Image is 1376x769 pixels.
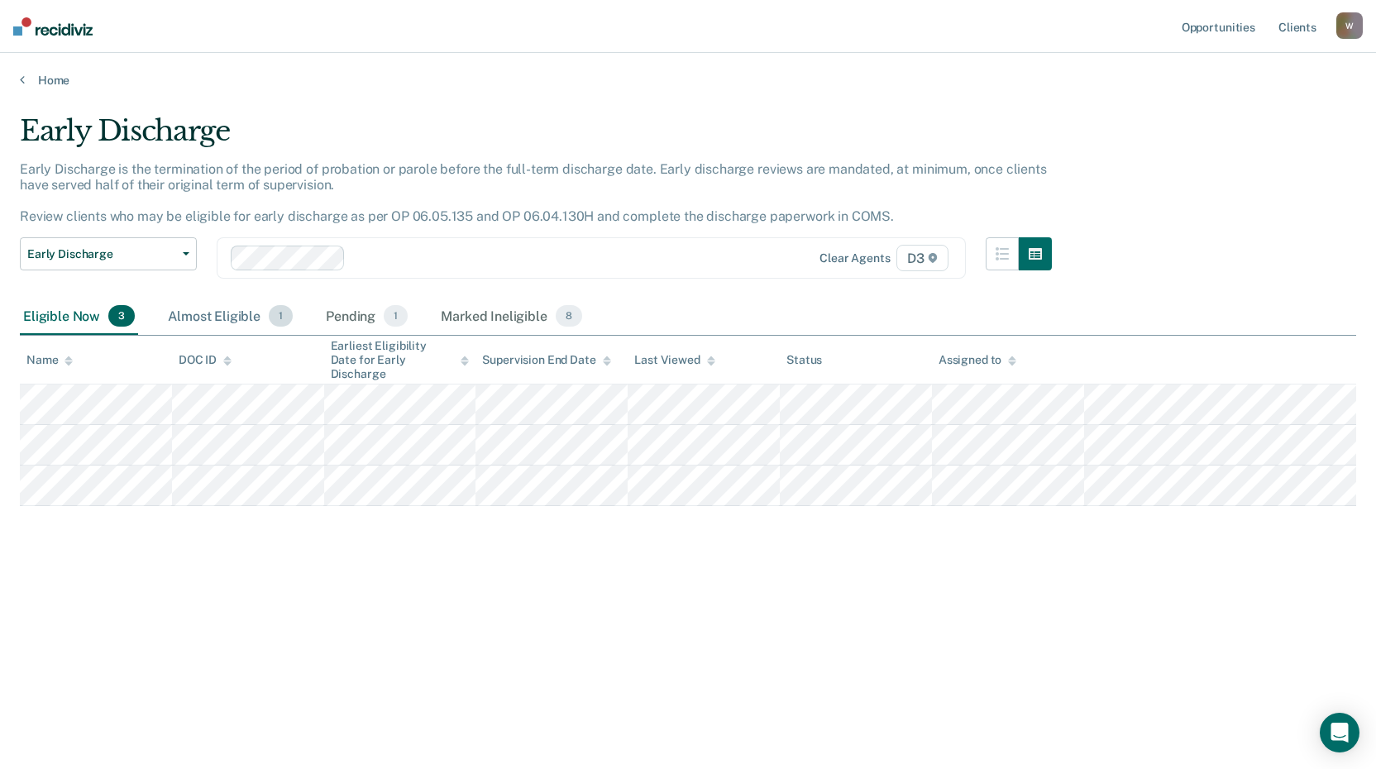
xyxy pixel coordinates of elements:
[20,299,138,335] div: Eligible Now3
[322,299,411,335] div: Pending1
[384,305,408,327] span: 1
[26,353,73,367] div: Name
[634,353,714,367] div: Last Viewed
[819,251,890,265] div: Clear agents
[20,161,1047,225] p: Early Discharge is the termination of the period of probation or parole before the full-term disc...
[482,353,610,367] div: Supervision End Date
[786,353,822,367] div: Status
[27,247,176,261] span: Early Discharge
[20,237,197,270] button: Early Discharge
[437,299,585,335] div: Marked Ineligible8
[269,305,293,327] span: 1
[179,353,232,367] div: DOC ID
[1336,12,1363,39] button: W
[20,114,1052,161] div: Early Discharge
[108,305,135,327] span: 3
[1320,713,1359,752] div: Open Intercom Messenger
[331,339,470,380] div: Earliest Eligibility Date for Early Discharge
[939,353,1016,367] div: Assigned to
[13,17,93,36] img: Recidiviz
[20,73,1356,88] a: Home
[556,305,582,327] span: 8
[165,299,296,335] div: Almost Eligible1
[896,245,948,271] span: D3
